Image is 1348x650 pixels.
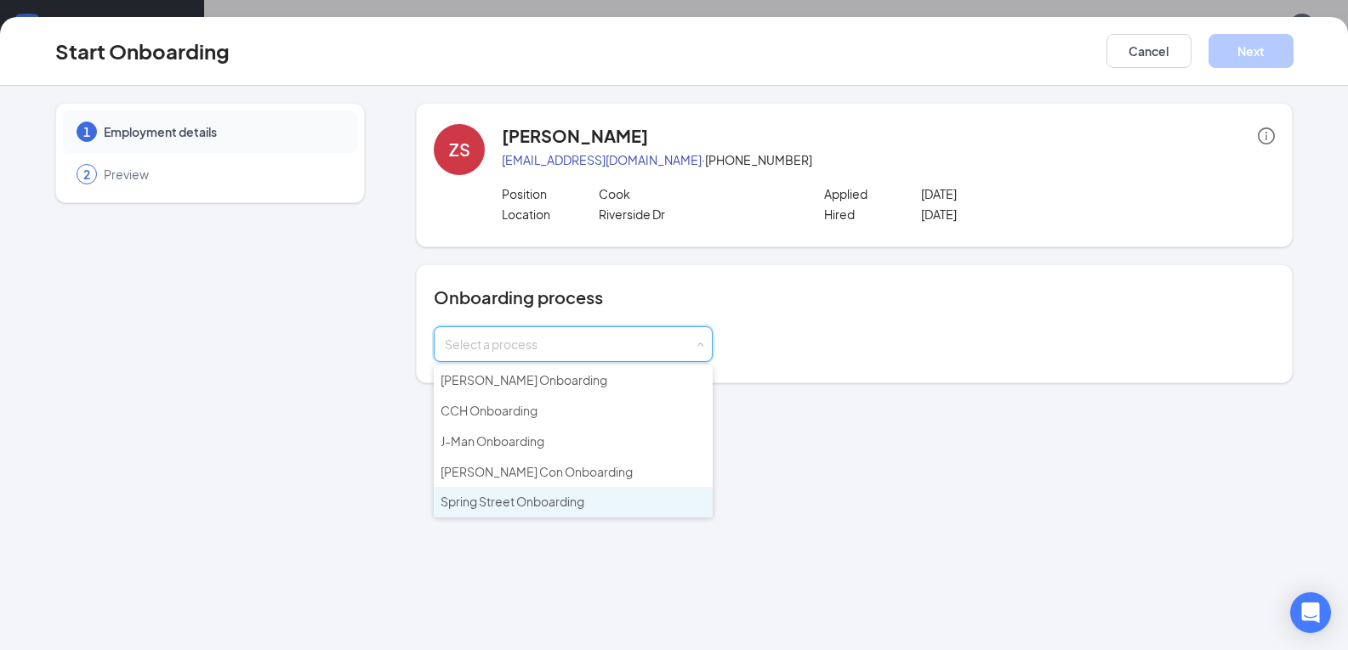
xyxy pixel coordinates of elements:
span: 1 [83,123,90,140]
p: Cook [599,185,792,202]
p: Hired [824,206,921,223]
span: [PERSON_NAME] Con Onboarding [441,464,633,479]
button: Cancel [1106,34,1192,68]
h4: [PERSON_NAME] [502,124,648,148]
p: Riverside Dr [599,206,792,223]
p: Position [502,185,599,202]
span: Spring Street Onboarding [441,494,584,509]
span: Employment details [104,123,340,140]
h3: Start Onboarding [55,37,230,65]
span: [PERSON_NAME] Onboarding [441,372,607,387]
a: [EMAIL_ADDRESS][DOMAIN_NAME] [502,152,702,167]
p: Location [502,206,599,223]
button: Next [1209,34,1294,68]
div: Open Intercom Messenger [1290,592,1331,633]
span: J-Man Onboarding [441,433,544,449]
p: · [PHONE_NUMBER] [502,151,1275,168]
h4: Onboarding process [434,285,1275,309]
span: 2 [83,166,90,183]
span: CCH Onboarding [441,403,537,418]
span: info-circle [1258,127,1275,144]
div: ZS [449,138,470,161]
p: Applied [824,185,921,202]
span: Preview [104,166,340,183]
p: [DATE] [921,206,1114,223]
p: [DATE] [921,185,1114,202]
